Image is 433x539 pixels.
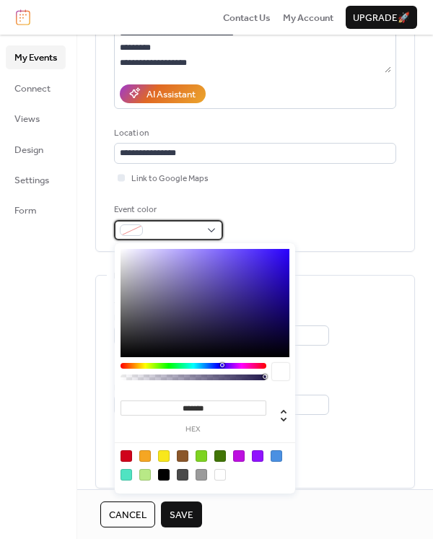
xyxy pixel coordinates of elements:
div: #9B9B9B [196,469,207,481]
div: #4A4A4A [177,469,188,481]
a: Settings [6,168,66,191]
div: #417505 [214,450,226,462]
div: #FFFFFF [214,469,226,481]
div: #4A90E2 [271,450,282,462]
div: AI Assistant [146,87,196,102]
a: Design [6,138,66,161]
button: Cancel [100,501,155,527]
label: hex [121,426,266,434]
button: AI Assistant [120,84,206,103]
button: Upgrade🚀 [346,6,417,29]
span: Upgrade 🚀 [353,11,410,25]
div: #7ED321 [196,450,207,462]
div: #9013FE [252,450,263,462]
div: #D0021B [121,450,132,462]
span: Save [170,508,193,522]
div: #BD10E0 [233,450,245,462]
div: #000000 [158,469,170,481]
a: Form [6,198,66,222]
span: Views [14,112,40,126]
span: My Events [14,51,57,65]
div: #F5A623 [139,450,151,462]
img: logo [16,9,30,25]
span: My Account [283,11,333,25]
a: Contact Us [223,10,271,25]
span: Contact Us [223,11,271,25]
span: Settings [14,173,49,188]
span: Cancel [109,508,146,522]
div: Location [114,126,393,141]
div: #F8E71C [158,450,170,462]
div: #B8E986 [139,469,151,481]
span: Design [14,143,43,157]
a: My Events [6,45,66,69]
a: My Account [283,10,333,25]
div: #8B572A [177,450,188,462]
span: Form [14,203,37,218]
button: Save [161,501,202,527]
div: Event color [114,203,220,217]
div: #50E3C2 [121,469,132,481]
span: Connect [14,82,51,96]
a: Views [6,107,66,130]
a: Connect [6,76,66,100]
span: Link to Google Maps [131,172,209,186]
